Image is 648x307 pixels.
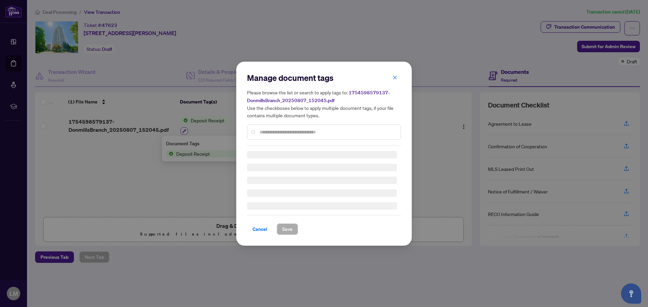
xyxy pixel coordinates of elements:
[621,283,641,304] button: Open asap
[247,223,273,235] button: Cancel
[247,72,401,83] h2: Manage document tags
[252,224,267,235] span: Cancel
[393,75,397,80] span: close
[247,90,390,103] span: 1754598579137-DonmillsBranch_20250807_152045.pdf
[247,89,401,119] h5: Please browse the list or search to apply tags to: Use the checkboxes below to apply multiple doc...
[277,223,298,235] button: Save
